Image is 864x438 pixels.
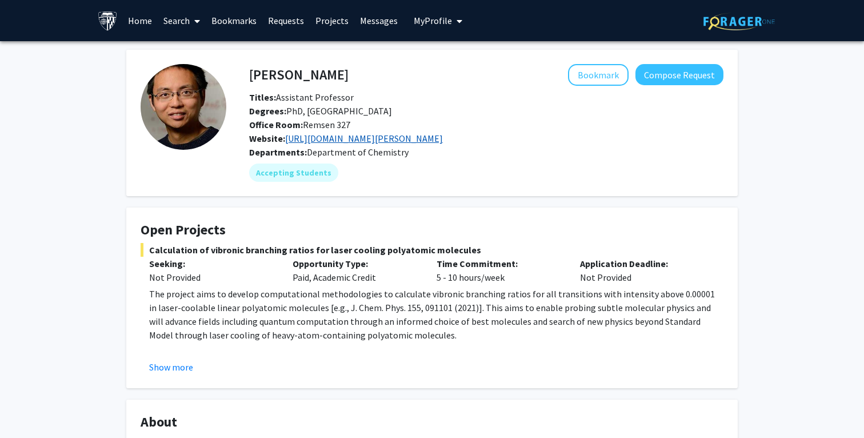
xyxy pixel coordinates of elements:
[249,105,392,117] span: PhD, [GEOGRAPHIC_DATA]
[703,13,775,30] img: ForagerOne Logo
[262,1,310,41] a: Requests
[141,243,723,257] span: Calculation of vibronic branching ratios for laser cooling polyatomic molecules
[414,15,452,26] span: My Profile
[141,64,226,150] img: Profile Picture
[249,105,286,117] b: Degrees:
[354,1,403,41] a: Messages
[428,257,571,284] div: 5 - 10 hours/week
[635,64,723,85] button: Compose Request to Lan Cheng
[249,91,276,103] b: Titles:
[568,64,629,86] button: Add Lan Cheng to Bookmarks
[284,257,427,284] div: Paid, Academic Credit
[293,257,419,270] p: Opportunity Type:
[437,257,563,270] p: Time Commitment:
[206,1,262,41] a: Bookmarks
[249,64,349,85] h4: [PERSON_NAME]
[122,1,158,41] a: Home
[141,414,723,431] h4: About
[158,1,206,41] a: Search
[249,91,354,103] span: Assistant Professor
[141,222,723,238] h4: Open Projects
[249,164,338,182] mat-chip: Accepting Students
[249,119,303,130] b: Office Room:
[285,133,443,144] a: Opens in a new tab
[249,119,350,130] span: Remsen 327
[571,257,715,284] div: Not Provided
[149,287,723,342] p: The project aims to develop computational methodologies to calculate vibronic branching ratios fo...
[149,270,275,284] div: Not Provided
[149,360,193,374] button: Show more
[307,146,409,158] span: Department of Chemistry
[149,257,275,270] p: Seeking:
[98,11,118,31] img: Johns Hopkins University Logo
[580,257,706,270] p: Application Deadline:
[9,387,49,429] iframe: Chat
[249,133,285,144] b: Website:
[310,1,354,41] a: Projects
[249,146,307,158] b: Departments:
